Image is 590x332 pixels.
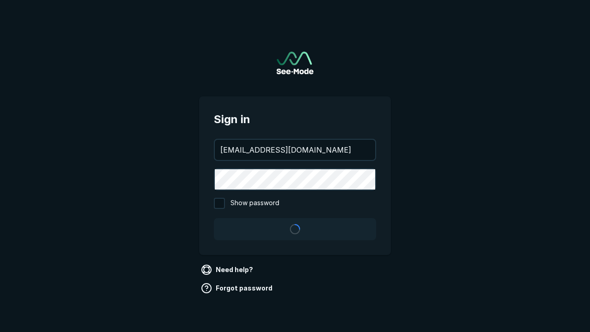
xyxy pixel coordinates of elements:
span: Show password [230,198,279,209]
a: Go to sign in [277,52,313,74]
input: your@email.com [215,140,375,160]
span: Sign in [214,111,376,128]
a: Forgot password [199,281,276,296]
a: Need help? [199,262,257,277]
img: See-Mode Logo [277,52,313,74]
